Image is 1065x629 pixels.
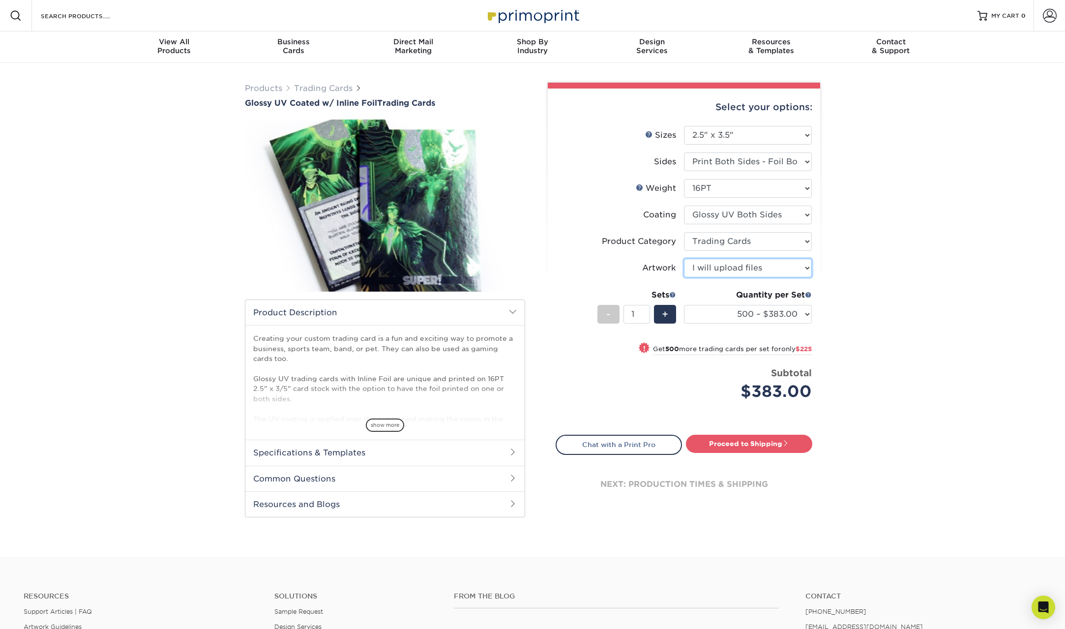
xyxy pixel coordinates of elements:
[805,608,866,615] a: [PHONE_NUMBER]
[473,37,592,55] div: Industry
[245,109,525,302] img: Glossy UV Coated w/ Inline Foil 01
[245,98,525,108] a: Glossy UV Coated w/ Inline FoilTrading Cards
[366,419,404,432] span: show more
[653,345,812,355] small: Get more trading cards per set for
[691,380,812,403] div: $383.00
[556,455,812,514] div: next: production times & shipping
[40,10,136,22] input: SEARCH PRODUCTS.....
[234,37,354,46] span: Business
[665,345,679,353] strong: 500
[274,608,323,615] a: Sample Request
[711,37,831,46] span: Resources
[592,37,711,55] div: Services
[831,37,950,46] span: Contact
[473,31,592,63] a: Shop ByIndustry
[684,289,812,301] div: Quantity per Set
[686,435,812,452] a: Proceed to Shipping
[115,31,234,63] a: View AllProducts
[274,592,439,600] h4: Solutions
[556,435,682,454] a: Chat with a Print Pro
[831,31,950,63] a: Contact& Support
[253,333,517,444] p: Creating your custom trading card is a fun and exciting way to promote a business, sports team, b...
[234,31,354,63] a: BusinessCards
[592,37,711,46] span: Design
[645,129,676,141] div: Sizes
[234,37,354,55] div: Cards
[602,236,676,247] div: Product Category
[245,84,282,93] a: Products
[636,182,676,194] div: Weight
[454,592,779,600] h4: From the Blog
[245,491,525,517] h2: Resources and Blogs
[642,262,676,274] div: Artwork
[805,592,1041,600] a: Contact
[654,156,676,168] div: Sides
[831,37,950,55] div: & Support
[245,300,525,325] h2: Product Description
[245,440,525,465] h2: Specifications & Templates
[1021,12,1026,19] span: 0
[245,98,377,108] span: Glossy UV Coated w/ Inline Foil
[354,37,473,46] span: Direct Mail
[592,31,711,63] a: DesignServices
[643,209,676,221] div: Coating
[115,37,234,55] div: Products
[354,31,473,63] a: Direct MailMarketing
[294,84,353,93] a: Trading Cards
[1032,596,1055,619] div: Open Intercom Messenger
[711,31,831,63] a: Resources& Templates
[115,37,234,46] span: View All
[354,37,473,55] div: Marketing
[771,367,812,378] strong: Subtotal
[245,466,525,491] h2: Common Questions
[245,98,525,108] h1: Trading Cards
[711,37,831,55] div: & Templates
[796,345,812,353] span: $225
[483,5,582,26] img: Primoprint
[643,343,646,354] span: !
[597,289,676,301] div: Sets
[991,12,1019,20] span: MY CART
[781,345,812,353] span: only
[473,37,592,46] span: Shop By
[24,592,260,600] h4: Resources
[662,307,668,322] span: +
[606,307,611,322] span: -
[556,89,812,126] div: Select your options:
